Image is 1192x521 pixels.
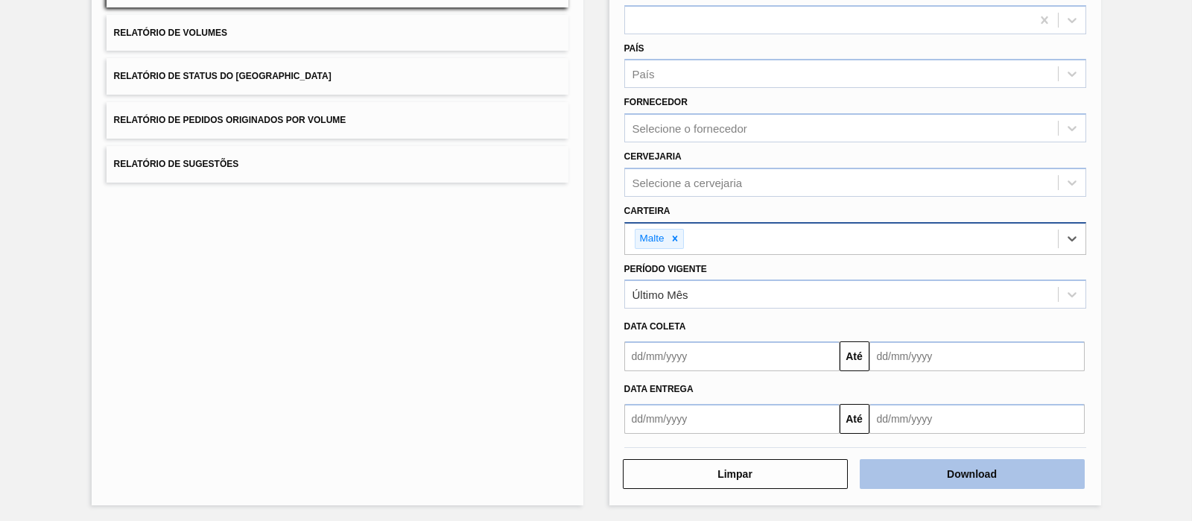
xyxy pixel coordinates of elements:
[624,151,682,162] label: Cervejaria
[624,264,707,274] label: Período Vigente
[114,115,346,125] span: Relatório de Pedidos Originados por Volume
[869,341,1085,371] input: dd/mm/yyyy
[840,404,869,434] button: Até
[624,384,694,394] span: Data entrega
[840,341,869,371] button: Até
[624,341,840,371] input: dd/mm/yyyy
[623,459,848,489] button: Limpar
[633,122,747,135] div: Selecione o fornecedor
[624,404,840,434] input: dd/mm/yyyy
[107,146,568,183] button: Relatório de Sugestões
[107,58,568,95] button: Relatório de Status do [GEOGRAPHIC_DATA]
[869,404,1085,434] input: dd/mm/yyyy
[635,230,667,248] div: Malte
[107,15,568,51] button: Relatório de Volumes
[624,206,670,216] label: Carteira
[114,71,332,81] span: Relatório de Status do [GEOGRAPHIC_DATA]
[860,459,1085,489] button: Download
[107,102,568,139] button: Relatório de Pedidos Originados por Volume
[114,28,227,38] span: Relatório de Volumes
[624,43,644,54] label: País
[633,68,655,80] div: País
[633,288,688,301] div: Último Mês
[114,159,239,169] span: Relatório de Sugestões
[624,321,686,332] span: Data coleta
[624,97,688,107] label: Fornecedor
[633,176,743,189] div: Selecione a cervejaria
